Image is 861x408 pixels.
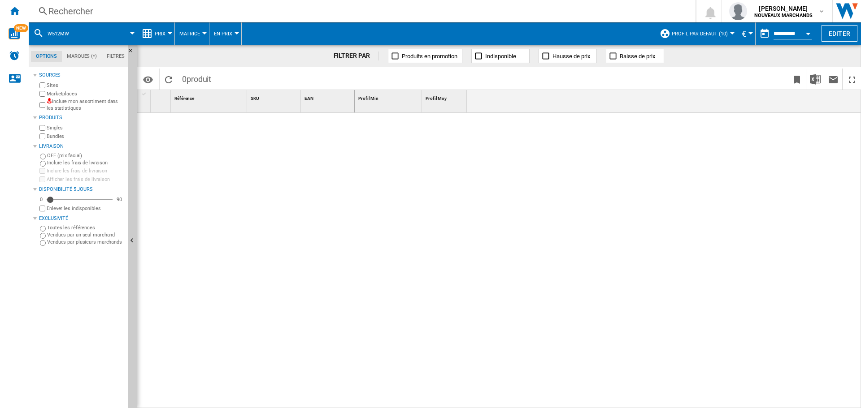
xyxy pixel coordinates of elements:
span: Matrice [179,31,200,37]
button: Masquer [128,45,139,61]
div: Sort None [173,90,247,104]
div: Sort None [424,90,467,104]
button: Options [139,71,157,87]
button: Profil par défaut (10) [672,22,732,45]
label: Vendues par un seul marchand [47,232,124,238]
label: Singles [47,125,124,131]
button: € [742,22,751,45]
img: excel-24x24.png [810,74,821,85]
label: Enlever les indisponibles [47,205,124,212]
span: Profil Moy [426,96,447,101]
button: Créer un favoris [788,69,806,90]
span: Baisse de prix [620,53,655,60]
div: SKU Sort None [249,90,300,104]
span: W512MW [48,31,69,37]
label: Inclure les frais de livraison [47,167,124,174]
div: Sort None [152,90,170,104]
label: Vendues par plusieurs marchands [47,239,124,245]
span: Référence [174,96,194,101]
button: Plein écran [843,69,861,90]
div: Profil par défaut (10) [660,22,732,45]
span: 0 [178,69,216,87]
md-tab-item: Options [31,51,62,62]
span: SKU [251,96,259,101]
button: Indisponible [471,49,530,63]
span: En Prix [214,31,232,37]
div: Livraison [39,143,124,150]
input: Inclure les frais de livraison [40,161,46,167]
button: W512MW [48,22,78,45]
div: Sort None [249,90,300,104]
div: Sort None [357,90,422,104]
div: Disponibilité 5 Jours [39,186,124,193]
div: Prix [142,22,170,45]
button: Editer [822,25,857,42]
label: Marketplaces [47,90,124,97]
md-tab-item: Filtres [102,51,130,62]
label: Afficher les frais de livraison [47,176,124,183]
input: Afficher les frais de livraison [39,176,45,182]
input: Sites [39,82,45,88]
div: 0 [38,196,45,203]
input: OFF (prix facial) [40,154,46,159]
div: 90 [114,196,124,203]
div: Produits [39,114,124,121]
div: Profil Min Sort None [357,90,422,104]
div: FILTRER PAR [334,52,379,60]
input: Inclure les frais de livraison [39,168,45,174]
button: Hausse de prix [539,49,597,63]
div: Rechercher [48,5,672,17]
input: Toutes les références [40,226,46,232]
label: OFF (prix facial) [47,152,124,159]
img: mysite-not-bg-18x18.png [47,98,52,103]
div: EAN Sort None [303,90,354,104]
span: € [742,29,746,39]
input: Marketplaces [39,91,45,97]
button: Produits en promotion [388,49,462,63]
span: produit [187,74,211,84]
span: Prix [155,31,165,37]
button: Envoyer ce rapport par email [824,69,842,90]
img: wise-card.svg [9,28,20,39]
input: Vendues par un seul marchand [40,233,46,239]
div: W512MW [33,22,132,45]
label: Inclure mon assortiment dans les statistiques [47,98,124,112]
input: Inclure mon assortiment dans les statistiques [39,99,45,111]
div: Sort None [303,90,354,104]
button: md-calendar [756,25,774,43]
label: Toutes les références [47,224,124,231]
button: Recharger [160,69,178,90]
input: Afficher les frais de livraison [39,206,45,211]
span: NEW [14,24,28,32]
label: Bundles [47,133,124,140]
input: Singles [39,125,45,131]
div: Référence Sort None [173,90,247,104]
div: Exclusivité [39,215,124,222]
b: NOUVEAUX MARCHANDS [754,13,813,18]
button: Open calendar [800,24,816,40]
input: Bundles [39,133,45,139]
label: Sites [47,82,124,89]
span: Indisponible [485,53,516,60]
label: Inclure les frais de livraison [47,159,124,166]
span: EAN [304,96,313,101]
span: Profil Min [358,96,378,101]
img: profile.jpg [729,2,747,20]
div: Sources [39,72,124,79]
md-menu: Currency [737,22,756,45]
input: Vendues par plusieurs marchands [40,240,46,246]
button: Matrice [179,22,204,45]
button: Baisse de prix [606,49,664,63]
span: Profil par défaut (10) [672,31,728,37]
div: Profil Moy Sort None [424,90,467,104]
md-slider: Disponibilité [47,195,113,204]
button: Prix [155,22,170,45]
button: Télécharger au format Excel [806,69,824,90]
img: alerts-logo.svg [9,50,20,61]
button: En Prix [214,22,237,45]
span: Hausse de prix [552,53,590,60]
